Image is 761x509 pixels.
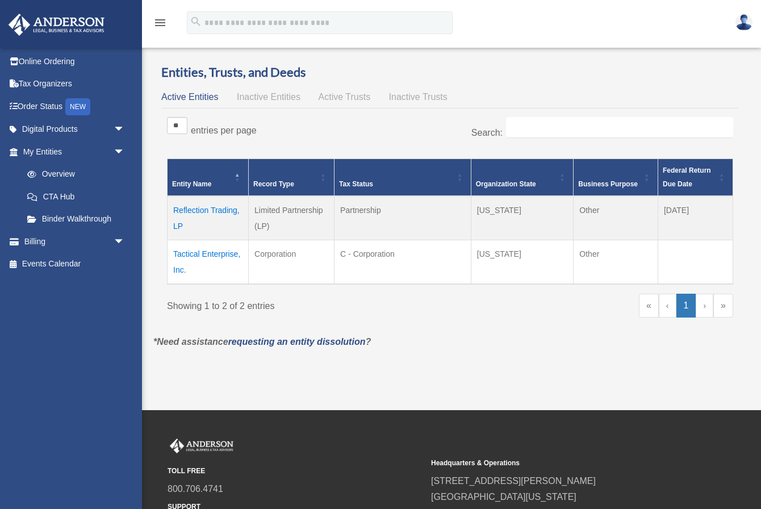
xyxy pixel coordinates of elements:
[168,484,223,494] a: 800.706.4741
[168,159,249,197] th: Entity Name: Activate to invert sorting
[8,118,142,141] a: Digital Productsarrow_drop_down
[249,159,334,197] th: Record Type: Activate to sort
[471,240,574,285] td: [US_STATE]
[190,15,202,28] i: search
[253,180,294,188] span: Record Type
[161,92,218,102] span: Active Entities
[658,159,733,197] th: Federal Return Due Date: Activate to sort
[168,439,236,453] img: Anderson Advisors Platinum Portal
[114,118,136,141] span: arrow_drop_down
[574,196,658,240] td: Other
[334,240,471,285] td: C - Corporation
[663,166,711,188] span: Federal Return Due Date
[114,230,136,253] span: arrow_drop_down
[168,240,249,285] td: Tactical Enterprise, Inc.
[228,337,366,347] a: requesting an entity dissolution
[8,230,142,253] a: Billingarrow_drop_down
[334,196,471,240] td: Partnership
[153,20,167,30] a: menu
[676,294,696,318] a: 1
[5,14,108,36] img: Anderson Advisors Platinum Portal
[389,92,448,102] span: Inactive Trusts
[319,92,371,102] span: Active Trusts
[8,50,142,73] a: Online Ordering
[167,294,442,314] div: Showing 1 to 2 of 2 entries
[431,457,687,469] small: Headquarters & Operations
[161,64,739,81] h3: Entities, Trusts, and Deeds
[114,140,136,164] span: arrow_drop_down
[191,126,257,135] label: entries per page
[431,492,576,502] a: [GEOGRAPHIC_DATA][US_STATE]
[249,196,334,240] td: Limited Partnership (LP)
[334,159,471,197] th: Tax Status: Activate to sort
[471,196,574,240] td: [US_STATE]
[574,159,658,197] th: Business Purpose: Activate to sort
[658,196,733,240] td: [DATE]
[8,253,142,276] a: Events Calendar
[168,196,249,240] td: Reflection Trading, LP
[16,163,131,186] a: Overview
[696,294,713,318] a: Next
[172,180,211,188] span: Entity Name
[471,128,503,137] label: Search:
[574,240,658,285] td: Other
[8,140,136,163] a: My Entitiesarrow_drop_down
[168,465,423,477] small: TOLL FREE
[735,14,752,31] img: User Pic
[237,92,300,102] span: Inactive Entities
[713,294,733,318] a: Last
[339,180,373,188] span: Tax Status
[431,476,596,486] a: [STREET_ADDRESS][PERSON_NAME]
[659,294,676,318] a: Previous
[8,95,142,118] a: Order StatusNEW
[153,16,167,30] i: menu
[153,337,371,347] em: *Need assistance ?
[16,185,136,208] a: CTA Hub
[476,180,536,188] span: Organization State
[65,98,90,115] div: NEW
[16,208,136,231] a: Binder Walkthrough
[8,73,142,95] a: Tax Organizers
[578,180,638,188] span: Business Purpose
[249,240,334,285] td: Corporation
[639,294,659,318] a: First
[471,159,574,197] th: Organization State: Activate to sort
